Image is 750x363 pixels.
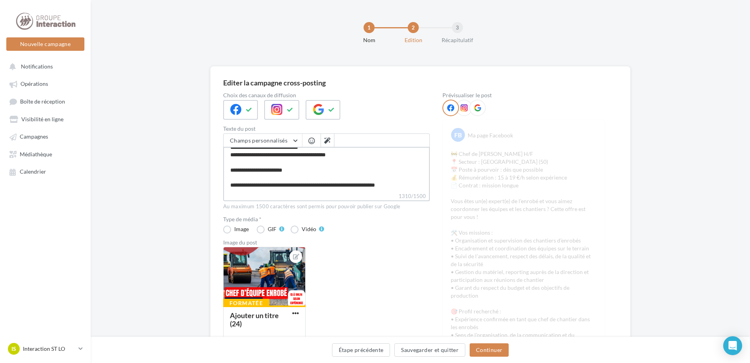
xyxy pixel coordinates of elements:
span: Visibilité en ligne [21,116,63,122]
a: Campagnes [5,129,86,143]
span: Notifications [21,63,53,70]
div: Ma page Facebook [468,131,513,139]
button: Notifications [5,59,83,73]
label: Texte du post [223,126,430,131]
div: 3 [452,22,463,33]
div: Open Intercom Messenger [723,336,742,355]
a: Visibilité en ligne [5,112,86,126]
div: 1 [364,22,375,33]
div: Ajouter un titre (24) [230,311,279,328]
div: Récapitulatif [432,36,483,44]
span: Boîte de réception [20,98,65,105]
div: GIF [268,226,276,232]
div: 2 [408,22,419,33]
span: IS [11,345,16,353]
a: Boîte de réception [5,94,86,109]
a: Opérations [5,76,86,91]
span: Médiathèque [20,151,52,157]
div: FB [451,128,465,142]
div: Formatée [223,299,269,307]
button: Sauvegarder et quitter [394,343,465,357]
span: Champs personnalisés [230,137,287,144]
div: Image du post [223,240,430,245]
button: Étape précédente [332,343,390,357]
label: 1310/1500 [223,192,430,201]
div: Edition [388,36,438,44]
a: Calendrier [5,164,86,178]
div: Nom [344,36,394,44]
div: Editer la campagne cross-posting [223,79,326,86]
button: Champs personnalisés [224,134,302,147]
span: Opérations [21,81,48,87]
label: Type de média * [223,217,430,222]
div: Au maximum 1500 caractères sont permis pour pouvoir publier sur Google [223,203,430,210]
span: Calendrier [20,169,46,175]
a: Médiathèque [5,147,86,161]
p: Interaction ST LO [23,345,75,353]
a: IS Interaction ST LO [6,341,84,356]
div: Vidéo [302,226,316,232]
label: Choix des canaux de diffusion [223,93,430,98]
div: Prévisualiser le post [442,93,605,98]
button: Continuer [470,343,509,357]
span: Campagnes [20,133,48,140]
button: Nouvelle campagne [6,37,84,51]
div: Image [234,226,249,232]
